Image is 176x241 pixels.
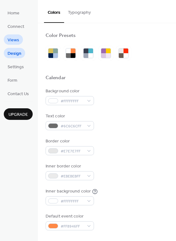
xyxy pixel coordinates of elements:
span: Upgrade [8,111,28,118]
span: Home [8,10,19,17]
div: Calendar [46,75,66,81]
a: Settings [4,61,28,72]
a: Connect [4,21,28,31]
div: Border color [46,138,93,145]
span: Connect [8,23,24,30]
button: Upgrade [4,108,33,120]
a: Home [4,8,23,18]
span: #FFFFFFFF [61,98,84,105]
div: Color Presets [46,33,76,39]
a: Form [4,75,21,85]
div: Background color [46,88,93,95]
span: Views [8,37,19,44]
div: Inner background color [46,188,91,195]
span: #FFFFFFFF [61,198,84,205]
span: Design [8,50,21,57]
span: #FF8946FF [61,223,84,230]
span: Form [8,77,17,84]
span: Contact Us [8,91,29,97]
div: Text color [46,113,93,120]
div: Default event color [46,213,93,220]
a: Contact Us [4,88,33,99]
a: Design [4,48,25,58]
div: Inner border color [46,163,93,170]
a: Views [4,34,23,45]
span: Settings [8,64,24,70]
span: #EBEBEBFF [61,173,84,180]
span: #6C6C6CFF [61,123,84,130]
span: #E7E7E7FF [61,148,84,155]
